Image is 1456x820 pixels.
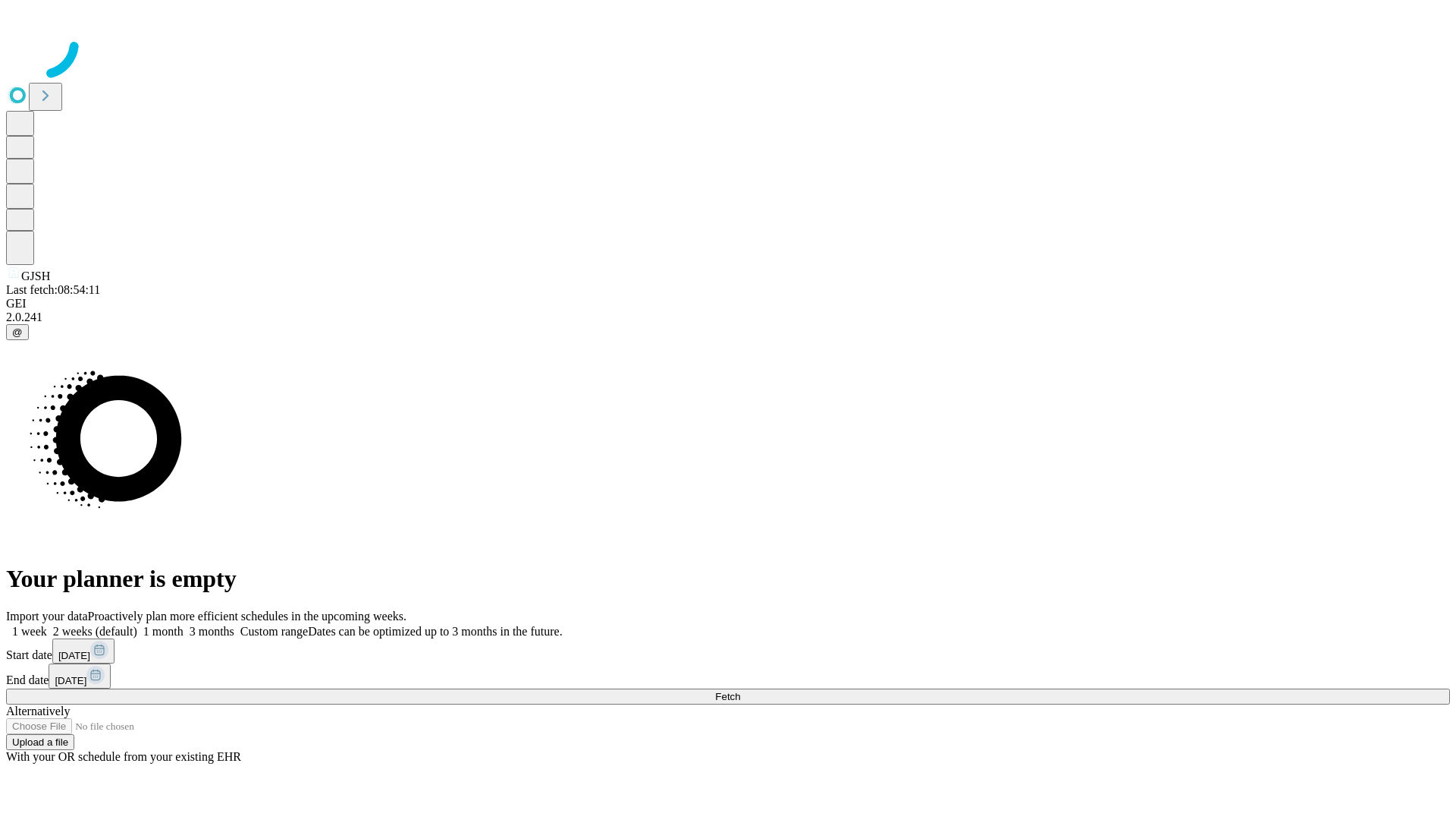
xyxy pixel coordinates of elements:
[6,565,1450,593] h1: Your planner is empty
[49,664,111,689] button: [DATE]
[55,675,86,686] span: [DATE]
[6,639,1450,664] div: Start date
[6,664,1450,689] div: End date
[52,639,115,664] button: [DATE]
[58,650,90,661] span: [DATE]
[6,324,29,340] button: @
[715,691,740,702] span: Fetch
[6,734,74,750] button: Upload a file
[12,625,47,638] span: 1 week
[88,610,406,623] span: Proactively plan more efficient schedules in the upcoming weeks.
[143,625,184,638] span: 1 month
[6,311,1450,324] div: 2.0.241
[53,625,137,638] span: 2 weeks (default)
[12,326,23,338] span: @
[6,705,70,717] span: Alternatively
[308,625,562,638] span: Dates can be optimized up to 3 months in the future.
[21,270,50,282] span: GJSH
[6,297,1450,311] div: GEI
[240,625,308,638] span: Custom range
[6,689,1450,705] button: Fetch
[6,283,100,296] span: Last fetch: 08:54:11
[6,750,241,763] span: With your OR schedule from your existing EHR
[190,625,234,638] span: 3 months
[6,610,88,623] span: Import your data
